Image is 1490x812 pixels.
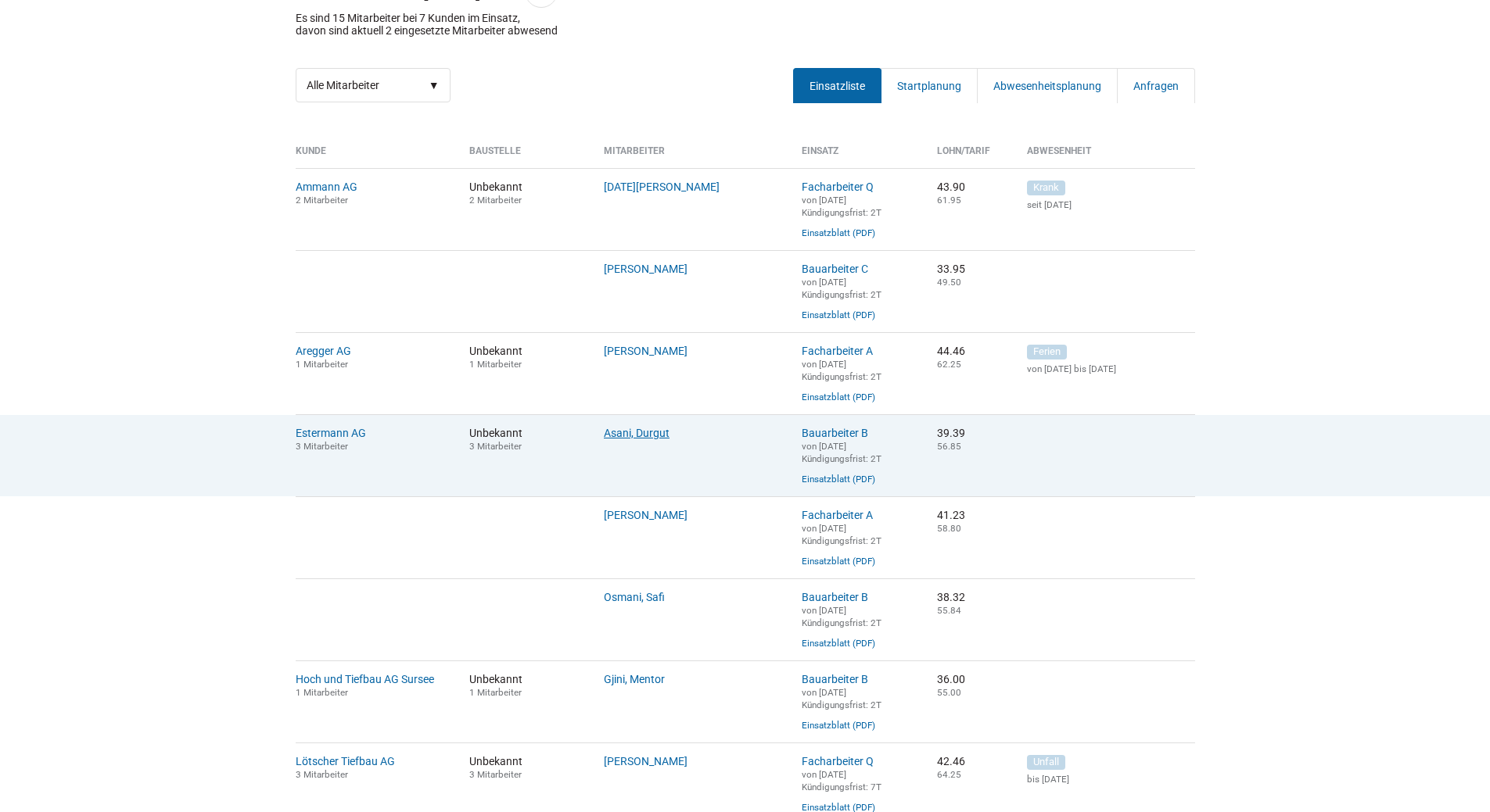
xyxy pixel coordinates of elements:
a: Anfragen [1117,68,1195,103]
a: Einsatzblatt (PDF) [802,720,875,731]
a: Facharbeiter Q [802,181,874,193]
small: 58.80 [937,523,961,534]
small: von [DATE] Kündigungsfrist: 2T [802,523,881,546]
nobr: 38.32 [937,591,965,603]
nobr: 41.23 [937,509,965,521]
small: 55.00 [937,687,961,698]
small: seit [DATE] [1027,199,1195,210]
th: Kunde [296,145,458,168]
a: Lötscher Tiefbau AG [296,755,395,767]
nobr: 42.46 [937,755,965,767]
small: 3 Mitarbeiter [296,769,348,780]
small: 61.95 [937,195,961,206]
span: Unbekannt [469,181,581,206]
nobr: 43.90 [937,181,965,193]
span: Unbekannt [469,345,581,370]
small: von [DATE] Kündigungsfrist: 2T [802,359,881,382]
a: Bauarbeiter B [802,673,868,685]
a: Einsatzblatt (PDF) [802,309,875,320]
a: Einsatzblatt (PDF) [802,556,875,567]
small: 1 Mitarbeiter [296,359,348,370]
a: [PERSON_NAME] [604,345,688,357]
a: [PERSON_NAME] [604,509,688,521]
small: von [DATE] Kündigungsfrist: 2T [802,441,881,464]
span: Unbekannt [469,427,581,452]
small: 3 Mitarbeiter [469,769,522,780]
a: Gjini, Mentor [604,673,665,685]
small: von [DATE] Kündigungsfrist: 2T [802,687,881,710]
a: Facharbeiter A [802,345,873,357]
small: von [DATE] Kündigungsfrist: 7T [802,769,881,792]
span: Unbekannt [469,755,581,780]
th: Einsatz [790,145,925,168]
small: von [DATE] Kündigungsfrist: 2T [802,195,881,218]
small: 1 Mitarbeiter [469,359,522,370]
th: Lohn/Tarif [925,145,1015,168]
small: 2 Mitarbeiter [469,195,522,206]
a: [PERSON_NAME] [604,755,688,767]
small: 55.84 [937,605,961,616]
p: Es sind 15 Mitarbeiter bei 7 Kunden im Einsatz, davon sind aktuell 2 eingesetzte Mitarbeiter abwe... [296,12,558,37]
span: Unfall [1027,755,1065,770]
small: von [DATE] Kündigungsfrist: 2T [802,605,881,628]
a: Facharbeiter A [802,509,873,521]
a: Osmani, Safi [604,591,665,603]
th: Abwesenheit [1015,145,1195,168]
small: bis [DATE] [1027,774,1195,785]
th: Baustelle [458,145,593,168]
small: von [DATE] bis [DATE] [1027,363,1195,374]
a: Einsatzblatt (PDF) [802,474,875,485]
a: Ammann AG [296,181,357,193]
th: Mitarbeiter [592,145,790,168]
span: Ferien [1027,345,1067,359]
small: 49.50 [937,277,961,288]
span: Unbekannt [469,673,581,698]
a: Asani, Durgut [604,427,670,439]
small: 1 Mitarbeiter [296,687,348,698]
a: [DATE][PERSON_NAME] [604,181,720,193]
span: Krank [1027,181,1065,195]
a: Einsatzblatt (PDF) [802,227,875,238]
a: Einsatzblatt (PDF) [802,638,875,649]
small: 56.85 [937,441,961,452]
small: 62.25 [937,359,961,370]
a: Bauarbeiter B [802,427,868,439]
small: 1 Mitarbeiter [469,687,522,698]
small: 2 Mitarbeiter [296,195,348,206]
a: Bauarbeiter B [802,591,868,603]
nobr: 36.00 [937,673,965,685]
a: Hoch und Tiefbau AG Sursee [296,673,434,685]
small: 3 Mitarbeiter [469,441,522,452]
a: Aregger AG [296,345,351,357]
a: Einsatzliste [793,68,881,103]
a: Startplanung [881,68,978,103]
small: von [DATE] Kündigungsfrist: 2T [802,277,881,300]
nobr: 33.95 [937,263,965,275]
a: Abwesenheitsplanung [977,68,1118,103]
a: Facharbeiter Q [802,755,874,767]
small: 64.25 [937,769,961,780]
nobr: 39.39 [937,427,965,439]
a: [PERSON_NAME] [604,263,688,275]
small: 3 Mitarbeiter [296,441,348,452]
nobr: 44.46 [937,345,965,357]
a: Bauarbeiter C [802,263,868,275]
a: Einsatzblatt (PDF) [802,392,875,402]
a: Estermann AG [296,427,366,439]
